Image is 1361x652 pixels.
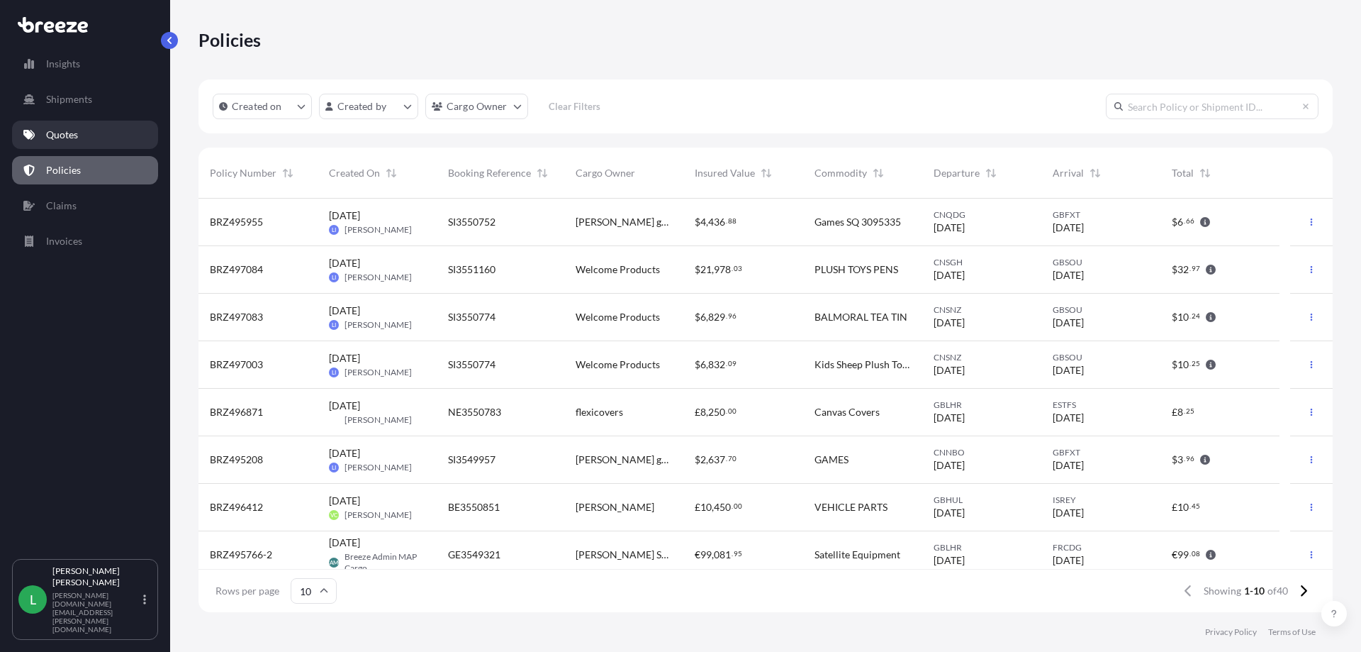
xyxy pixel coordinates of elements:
[695,407,700,417] span: £
[726,314,727,319] span: .
[728,361,736,366] span: 09
[329,351,360,365] span: [DATE]
[934,411,965,425] span: [DATE]
[712,265,714,275] span: ,
[1053,221,1084,235] span: [DATE]
[448,263,495,277] span: SI3551160
[1053,257,1149,268] span: GBSOU
[576,263,660,277] span: Welcome Products
[934,166,980,180] span: Departure
[215,584,279,598] span: Rows per page
[1053,304,1149,316] span: GBSOU
[46,128,78,142] p: Quotes
[695,312,700,322] span: $
[934,268,965,282] span: [DATE]
[576,453,672,467] span: [PERSON_NAME] games
[210,405,263,419] span: BRZ496871
[728,314,736,319] span: 96
[1053,494,1149,506] span: ISREY
[46,234,82,248] p: Invoices
[46,57,80,71] p: Insights
[732,266,733,271] span: .
[1197,165,1214,182] button: Sort
[814,358,911,372] span: Kids Sheep Plush Toy Pens Take Away Paper Bag
[726,361,727,366] span: .
[934,399,1030,411] span: GBLHR
[448,405,501,419] span: NE3550783
[708,312,725,322] span: 829
[714,550,731,560] span: 081
[210,453,263,467] span: BRZ495208
[934,257,1030,268] span: CNSGH
[700,265,712,275] span: 21
[210,548,272,562] span: BRZ495766-2
[345,367,412,378] span: [PERSON_NAME]
[814,310,907,324] span: BALMORAL TEA TIN
[12,192,158,220] a: Claims
[1192,504,1200,509] span: 45
[30,592,36,607] span: L
[700,455,706,465] span: 2
[712,550,714,560] span: ,
[814,263,898,277] span: PLUSH TOYS PENS
[700,550,712,560] span: 99
[706,217,708,227] span: ,
[329,494,360,508] span: [DATE]
[982,165,999,182] button: Sort
[1189,504,1191,509] span: .
[12,85,158,114] a: Shipments
[332,270,336,284] span: LI
[1192,266,1200,271] span: 97
[330,413,338,427] span: JM
[758,165,775,182] button: Sort
[329,256,360,270] span: [DATE]
[1053,506,1084,520] span: [DATE]
[1106,94,1318,119] input: Search Policy or Shipment ID...
[345,462,412,473] span: [PERSON_NAME]
[1053,268,1084,282] span: [DATE]
[12,121,158,149] a: Quotes
[535,95,615,118] button: Clear Filters
[576,548,672,562] span: [PERSON_NAME] Space UK Ltd
[1186,219,1194,223] span: 66
[1053,411,1084,425] span: [DATE]
[198,28,262,51] p: Policies
[1267,584,1288,598] span: of 40
[695,360,700,370] span: $
[708,360,725,370] span: 832
[1172,166,1194,180] span: Total
[332,318,336,332] span: LI
[52,565,140,588] p: [PERSON_NAME] [PERSON_NAME]
[934,494,1030,506] span: GBHUL
[1184,219,1185,223] span: .
[1184,409,1185,414] span: .
[728,409,736,414] span: 00
[345,224,412,236] span: [PERSON_NAME]
[1189,266,1191,271] span: .
[934,221,965,235] span: [DATE]
[332,365,336,380] span: LI
[210,215,263,229] span: BRZ495955
[814,215,901,229] span: Games SQ 3095335
[337,99,387,114] p: Created by
[734,504,742,509] span: 00
[576,500,654,514] span: [PERSON_NAME]
[706,455,708,465] span: ,
[326,556,342,570] span: BAMC
[1053,553,1084,568] span: [DATE]
[695,455,700,465] span: $
[1177,502,1189,512] span: 10
[714,265,731,275] span: 978
[1177,265,1189,275] span: 32
[46,199,77,213] p: Claims
[1177,312,1189,322] span: 10
[1053,542,1149,553] span: FRCDG
[1172,502,1177,512] span: £
[1244,584,1265,598] span: 1-10
[46,92,92,106] p: Shipments
[708,407,725,417] span: 250
[1205,626,1257,638] p: Privacy Policy
[695,550,700,560] span: €
[319,94,418,119] button: createdBy Filter options
[934,304,1030,316] span: CNSNZ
